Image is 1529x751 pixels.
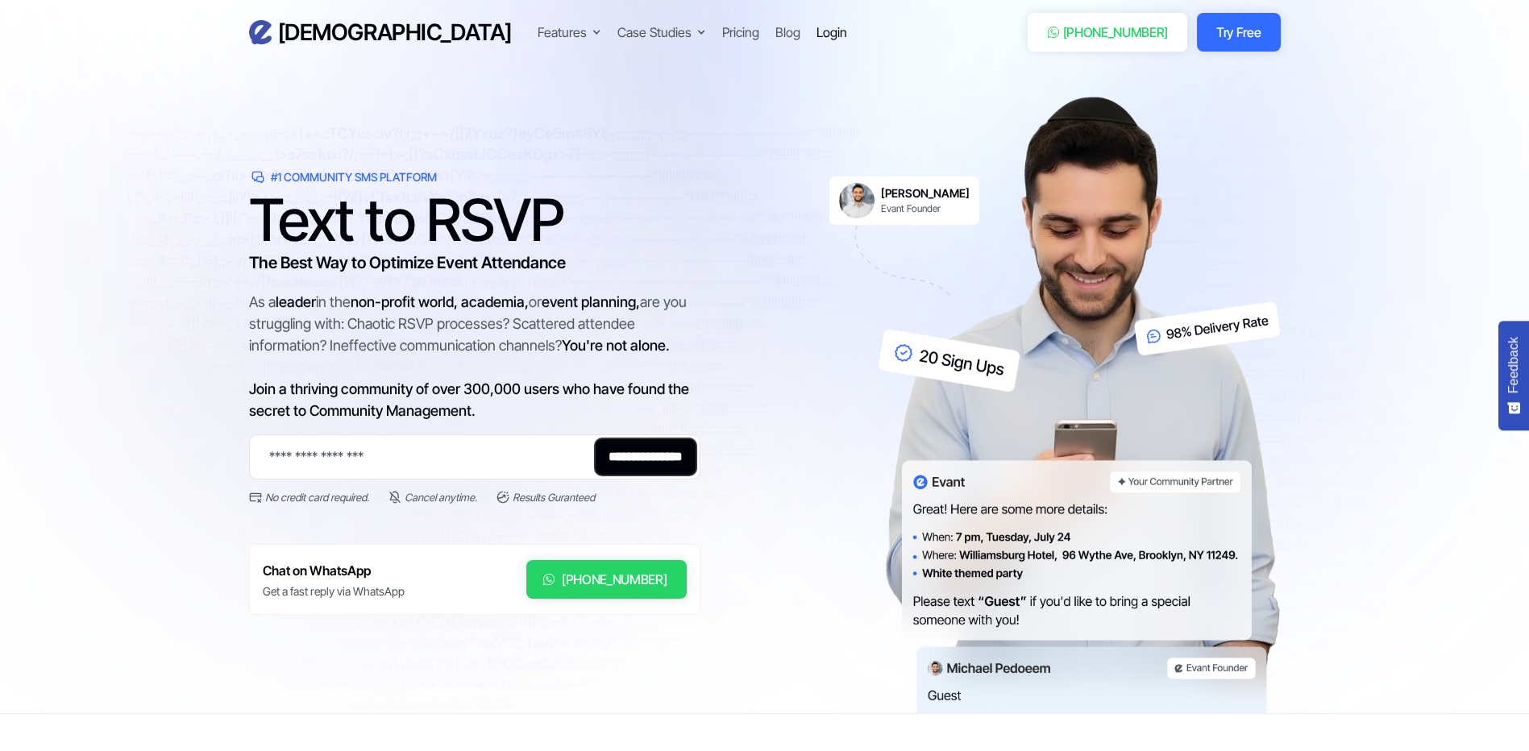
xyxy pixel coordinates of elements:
a: home [249,19,512,47]
h1: Text to RSVP [249,196,700,244]
div: #1 Community SMS Platform [271,169,437,185]
span: Join a thriving community of over 300,000 users who have found the secret to Community Management. [249,381,689,420]
form: Email Form 2 [249,435,700,506]
a: [PHONE_NUMBER] [526,560,687,599]
div: [PHONE_NUMBER] [1063,23,1169,42]
div: Features [538,23,601,42]
a: Login [816,23,847,42]
span: Feedback [1506,337,1521,393]
h3: [DEMOGRAPHIC_DATA] [278,19,512,47]
a: Try Free [1197,13,1280,52]
div: Case Studies [617,23,706,42]
h3: The Best Way to Optimize Event Attendance [249,251,700,275]
h6: Chat on WhatsApp [263,560,405,582]
div: Cancel anytime. [405,490,477,506]
span: non-profit world, academia, [351,294,529,311]
span: event planning, [542,294,640,311]
span: You're not alone. [562,338,670,355]
div: Features [538,23,587,42]
a: [PHONE_NUMBER] [1028,13,1188,52]
button: Feedback - Show survey [1498,321,1529,430]
a: Blog [775,23,800,42]
div: As a in the or are you struggling with: Chaotic RSVP processes? Scattered attendee information? I... [249,292,700,422]
div: Get a fast reply via WhatsApp [263,583,405,600]
span: leader [276,294,316,311]
div: Evant Founder [881,202,970,215]
div: [PHONE_NUMBER] [562,570,667,589]
a: [PERSON_NAME]Evant Founder [829,176,979,225]
div: Case Studies [617,23,692,42]
a: Pricing [722,23,759,42]
h6: [PERSON_NAME] [881,186,970,201]
div: Results Guranteed [513,490,595,506]
div: No credit card required. [265,490,369,506]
